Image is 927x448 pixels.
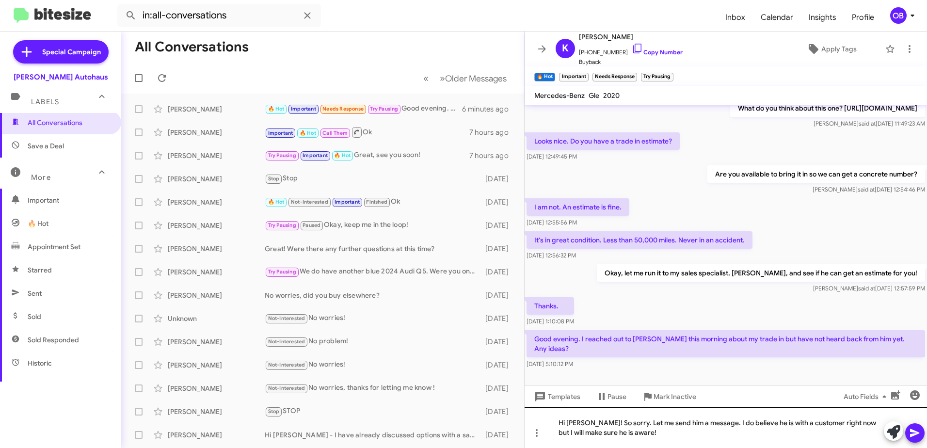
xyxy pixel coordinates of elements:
span: Try Pausing [268,222,296,228]
span: Not-Interested [268,315,305,321]
div: Ok [265,196,481,208]
nav: Page navigation example [418,68,512,88]
span: Important [303,152,328,159]
span: 🔥 Hot [334,152,351,159]
div: [PERSON_NAME] [168,384,265,393]
span: Insights [801,3,844,32]
span: [DATE] 12:49:45 PM [527,153,577,160]
p: I am not. An estimate is fine. [527,198,629,216]
small: Important [559,73,588,81]
h1: All Conversations [135,39,249,55]
span: Mark Inactive [654,388,696,405]
div: [DATE] [481,430,516,440]
div: Great! Were there any further questions at this time? [265,244,481,254]
span: Important [291,106,316,112]
small: Needs Response [592,73,637,81]
span: [PERSON_NAME] [579,31,683,43]
div: [PERSON_NAME] [168,290,265,300]
button: Auto Fields [836,388,898,405]
span: More [31,173,51,182]
div: [PERSON_NAME] [168,151,265,160]
a: Copy Number [632,48,683,56]
span: Important [28,195,110,205]
span: Historic [28,358,52,368]
span: Paused [303,222,320,228]
span: Try Pausing [370,106,398,112]
span: 2020 [603,91,620,100]
div: Stop [265,173,481,184]
span: [DATE] 5:10:12 PM [527,360,573,368]
span: Buyback [579,57,683,67]
div: No worries, thanks for letting me know ! [265,383,481,394]
div: Great, see you soon! [265,150,469,161]
div: [PERSON_NAME] [168,337,265,347]
div: OB [890,7,907,24]
span: Stop [268,408,280,415]
p: Looks nice. Do you have a trade in estimate? [527,132,680,150]
a: Special Campaign [13,40,109,64]
button: OB [882,7,916,24]
div: [DATE] [481,384,516,393]
span: Needs Response [322,106,364,112]
button: Templates [525,388,588,405]
span: Not-Interested [291,199,328,205]
span: 🔥 Hot [300,130,316,136]
button: Previous [417,68,434,88]
div: [DATE] [481,360,516,370]
p: It's in great condition. Less than 50,000 miles. Never in an accident. [527,231,752,249]
span: Starred [28,265,52,275]
div: Hi [PERSON_NAME] - I have already discussed options with a sales associate and have decided to st... [265,430,481,440]
a: Calendar [753,3,801,32]
input: Search [117,4,321,27]
div: No worries, did you buy elsewhere? [265,290,481,300]
span: Special Campaign [42,47,101,57]
span: Pause [607,388,626,405]
span: said at [858,186,875,193]
div: [PERSON_NAME] [168,267,265,277]
span: Try Pausing [268,152,296,159]
div: [DATE] [481,197,516,207]
span: Apply Tags [821,40,857,58]
div: No worries! [265,313,481,324]
span: Save a Deal [28,141,64,151]
button: Mark Inactive [634,388,704,405]
span: Templates [532,388,580,405]
span: » [440,72,445,84]
span: [PERSON_NAME] [DATE] 11:49:23 AM [814,120,925,127]
span: Try Pausing [268,269,296,275]
div: Ok [265,126,469,138]
span: K [562,41,569,56]
span: [PHONE_NUMBER] [579,43,683,57]
div: Good evening. I reached out to [PERSON_NAME] this morning about my trade in but have not heard ba... [265,103,462,114]
span: Finished [366,199,387,205]
span: [DATE] 1:10:08 PM [527,318,574,325]
span: 🔥 Hot [28,219,48,228]
p: Are you available to bring it in so we can get a concrete number? [707,165,925,183]
span: « [423,72,429,84]
span: Mercedes-Benz [534,91,585,100]
div: No problem! [265,336,481,347]
a: Profile [844,3,882,32]
div: Unknown [168,314,265,323]
span: Sent [28,288,42,298]
div: [DATE] [481,337,516,347]
span: [DATE] 12:56:32 PM [527,252,576,259]
div: [PERSON_NAME] [168,221,265,230]
div: Okay, keep me in the loop! [265,220,481,231]
div: [DATE] [481,314,516,323]
p: Okay, let me run it to my sales specialist, [PERSON_NAME], and see if he can get an estimate for ... [597,264,925,282]
span: said at [858,285,875,292]
small: Try Pausing [641,73,673,81]
span: Important [335,199,360,205]
div: No worries! [265,359,481,370]
div: [PERSON_NAME] [168,174,265,184]
div: [PERSON_NAME] [168,128,265,137]
span: 🔥 Hot [268,199,285,205]
span: Important [268,130,293,136]
div: 6 minutes ago [462,104,516,114]
div: [PERSON_NAME] [168,244,265,254]
span: 🔥 Hot [268,106,285,112]
span: All Conversations [28,118,82,128]
span: Labels [31,97,59,106]
div: [DATE] [481,267,516,277]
